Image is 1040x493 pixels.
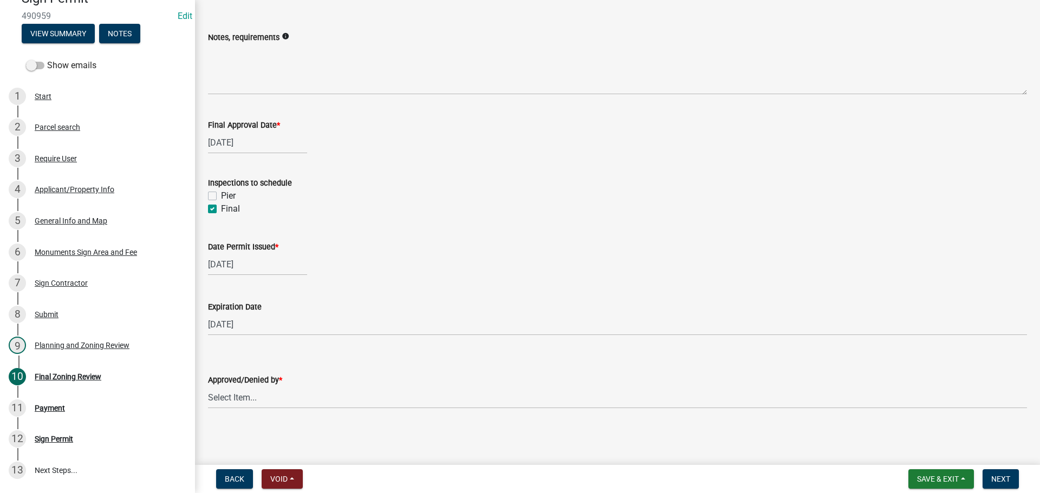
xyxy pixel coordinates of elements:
[35,186,114,193] div: Applicant/Property Info
[983,469,1019,489] button: Next
[991,475,1010,483] span: Next
[225,475,244,483] span: Back
[35,93,51,100] div: Start
[35,217,107,225] div: General Info and Map
[282,32,289,40] i: info
[22,30,95,38] wm-modal-confirm: Summary
[22,11,173,21] span: 490959
[178,11,192,21] a: Edit
[9,368,26,385] div: 10
[9,337,26,354] div: 9
[178,11,192,21] wm-modal-confirm: Edit Application Number
[35,435,73,443] div: Sign Permit
[208,304,262,311] label: Expiration Date
[35,279,88,287] div: Sign Contractor
[917,475,959,483] span: Save & Exit
[35,311,58,318] div: Submit
[208,377,282,384] label: Approved/Denied by
[9,399,26,417] div: 11
[9,274,26,292] div: 7
[221,202,240,215] label: Final
[262,469,303,489] button: Void
[208,122,280,129] label: Final Approval Date
[35,341,129,349] div: Planning and Zoning Review
[908,469,974,489] button: Save & Exit
[99,24,140,43] button: Notes
[22,24,95,43] button: View Summary
[9,150,26,167] div: 3
[9,88,26,105] div: 1
[9,212,26,229] div: 5
[9,244,26,261] div: 6
[9,181,26,198] div: 4
[26,59,96,72] label: Show emails
[35,123,80,131] div: Parcel search
[208,34,279,42] label: Notes, requirements
[35,404,65,412] div: Payment
[208,180,292,187] label: Inspections to schedule
[9,119,26,136] div: 2
[208,132,307,154] input: mm/dd/yyyy
[216,469,253,489] button: Back
[9,430,26,448] div: 12
[270,475,288,483] span: Void
[208,244,278,251] label: Date Permit Issued
[35,248,137,256] div: Monuments Sign Area and Fee
[35,155,77,162] div: Require User
[221,189,236,202] label: Pier
[208,253,307,275] input: mm/dd/yyyy
[99,30,140,38] wm-modal-confirm: Notes
[9,462,26,479] div: 13
[9,306,26,323] div: 8
[35,373,101,380] div: Final Zoning Review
